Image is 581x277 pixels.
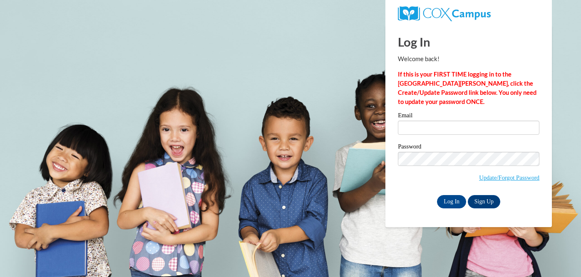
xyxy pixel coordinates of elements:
input: Log In [437,195,466,208]
strong: If this is your FIRST TIME logging in to the [GEOGRAPHIC_DATA][PERSON_NAME], click the Create/Upd... [398,71,536,105]
img: COX Campus [398,6,491,21]
h1: Log In [398,33,539,50]
label: Password [398,143,539,152]
a: Update/Forgot Password [479,174,539,181]
p: Welcome back! [398,54,539,64]
label: Email [398,112,539,121]
a: Sign Up [468,195,500,208]
a: COX Campus [398,10,491,17]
